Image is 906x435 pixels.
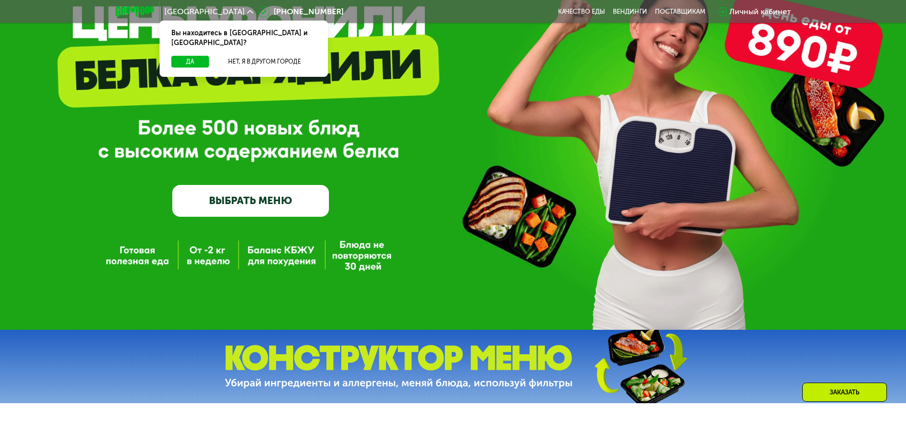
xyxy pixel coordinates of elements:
div: поставщикам [655,8,705,16]
button: Да [171,56,209,68]
div: Заказать [802,383,887,402]
div: Вы находитесь в [GEOGRAPHIC_DATA] и [GEOGRAPHIC_DATA]? [160,21,328,56]
a: Качество еды [558,8,605,16]
a: ВЫБРАТЬ МЕНЮ [172,185,329,216]
span: [GEOGRAPHIC_DATA] [164,8,245,16]
a: Вендинги [613,8,647,16]
a: [PHONE_NUMBER] [258,6,344,18]
button: Нет, я в другом городе [213,56,316,68]
div: Личный кабинет [729,6,791,18]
